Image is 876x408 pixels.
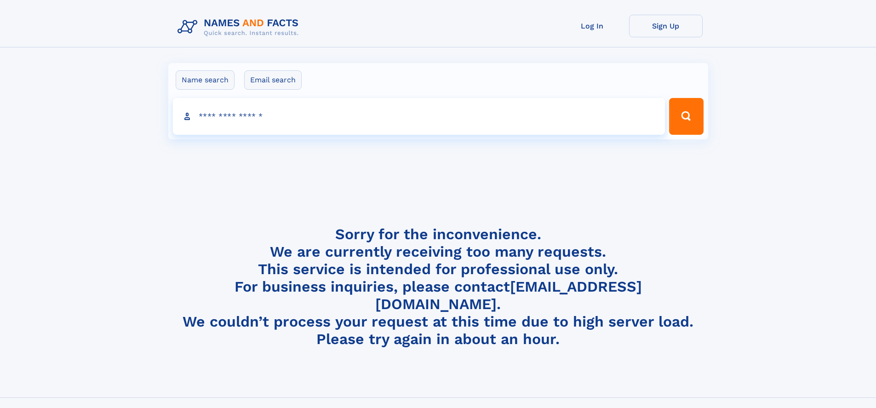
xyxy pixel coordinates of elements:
[173,98,665,135] input: search input
[669,98,703,135] button: Search Button
[244,70,302,90] label: Email search
[174,15,306,40] img: Logo Names and Facts
[555,15,629,37] a: Log In
[629,15,703,37] a: Sign Up
[375,278,642,313] a: [EMAIL_ADDRESS][DOMAIN_NAME]
[174,225,703,348] h4: Sorry for the inconvenience. We are currently receiving too many requests. This service is intend...
[176,70,235,90] label: Name search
